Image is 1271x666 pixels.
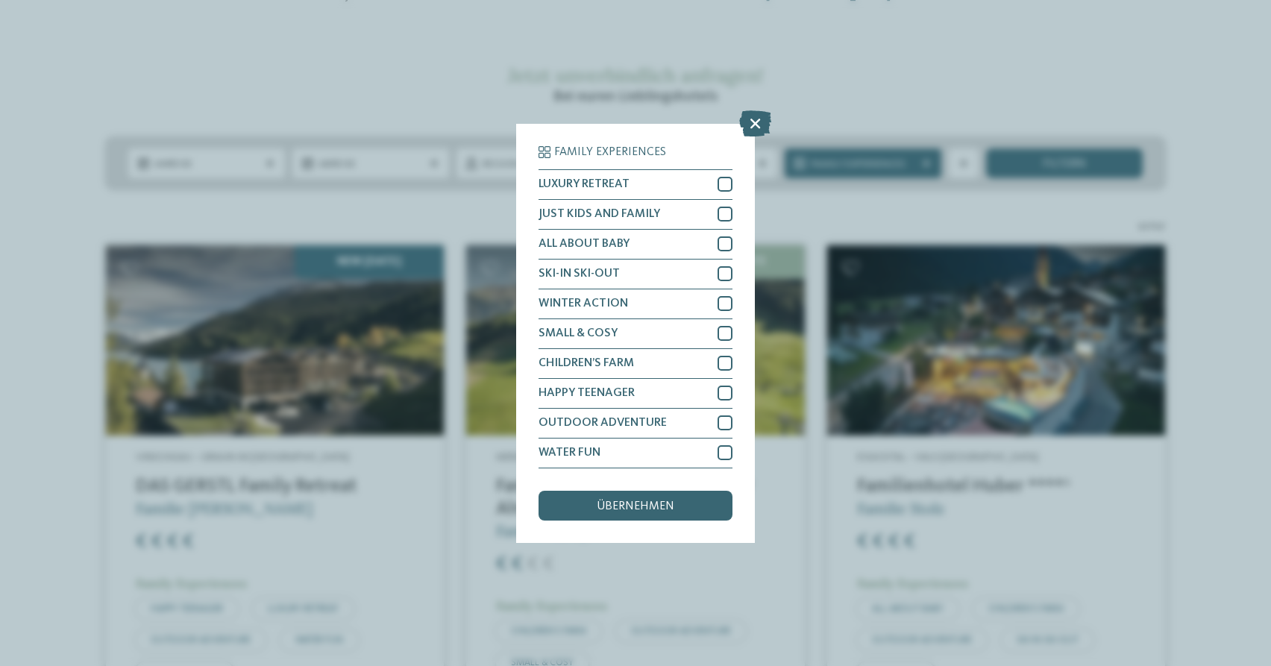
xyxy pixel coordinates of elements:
[539,178,630,190] span: LUXURY RETREAT
[539,447,600,459] span: WATER FUN
[539,417,667,429] span: OUTDOOR ADVENTURE
[539,268,620,280] span: SKI-IN SKI-OUT
[554,146,666,158] span: Family Experiences
[539,357,634,369] span: CHILDREN’S FARM
[539,387,635,399] span: HAPPY TEENAGER
[597,500,674,512] span: übernehmen
[539,208,660,220] span: JUST KIDS AND FAMILY
[539,238,630,250] span: ALL ABOUT BABY
[539,298,628,310] span: WINTER ACTION
[539,327,618,339] span: SMALL & COSY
